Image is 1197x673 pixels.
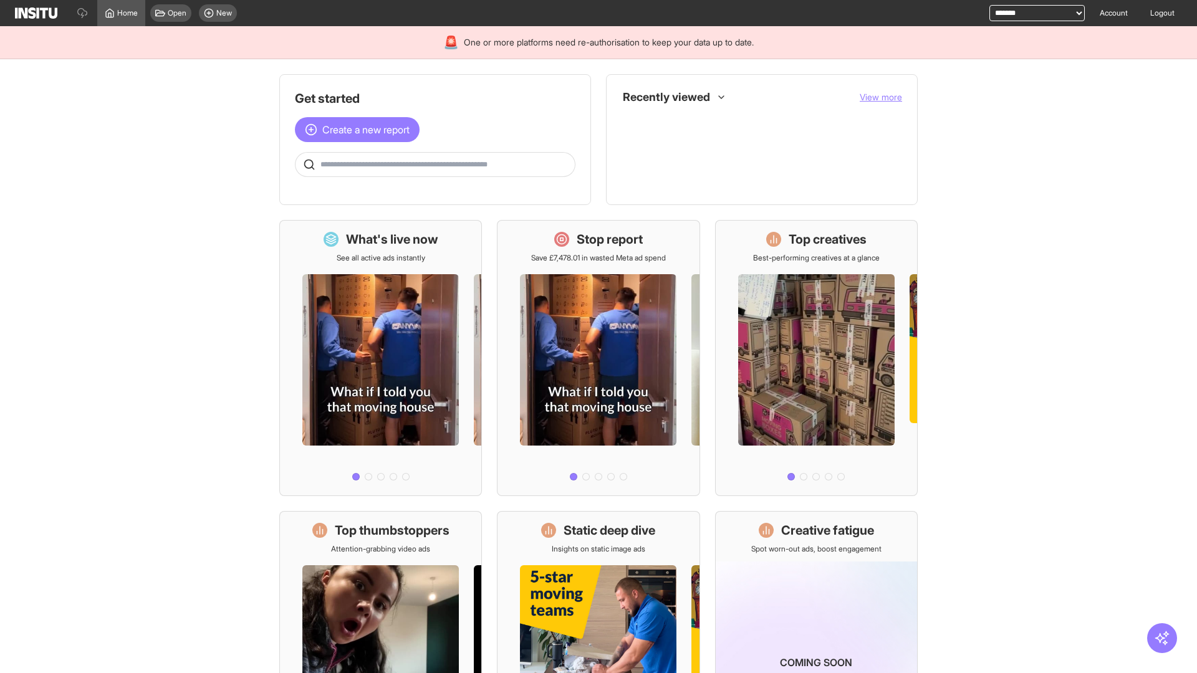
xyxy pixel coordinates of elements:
[15,7,57,19] img: Logo
[322,122,410,137] span: Create a new report
[564,522,655,539] h1: Static deep dive
[168,8,186,18] span: Open
[860,92,902,102] span: View more
[860,91,902,103] button: View more
[531,253,666,263] p: Save £7,478.01 in wasted Meta ad spend
[331,544,430,554] p: Attention-grabbing video ads
[279,220,482,496] a: What's live nowSee all active ads instantly
[552,544,645,554] p: Insights on static image ads
[117,8,138,18] span: Home
[577,231,643,248] h1: Stop report
[443,34,459,51] div: 🚨
[346,231,438,248] h1: What's live now
[295,117,420,142] button: Create a new report
[216,8,232,18] span: New
[337,253,425,263] p: See all active ads instantly
[753,253,880,263] p: Best-performing creatives at a glance
[715,220,918,496] a: Top creativesBest-performing creatives at a glance
[335,522,449,539] h1: Top thumbstoppers
[295,90,575,107] h1: Get started
[789,231,867,248] h1: Top creatives
[497,220,699,496] a: Stop reportSave £7,478.01 in wasted Meta ad spend
[464,36,754,49] span: One or more platforms need re-authorisation to keep your data up to date.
